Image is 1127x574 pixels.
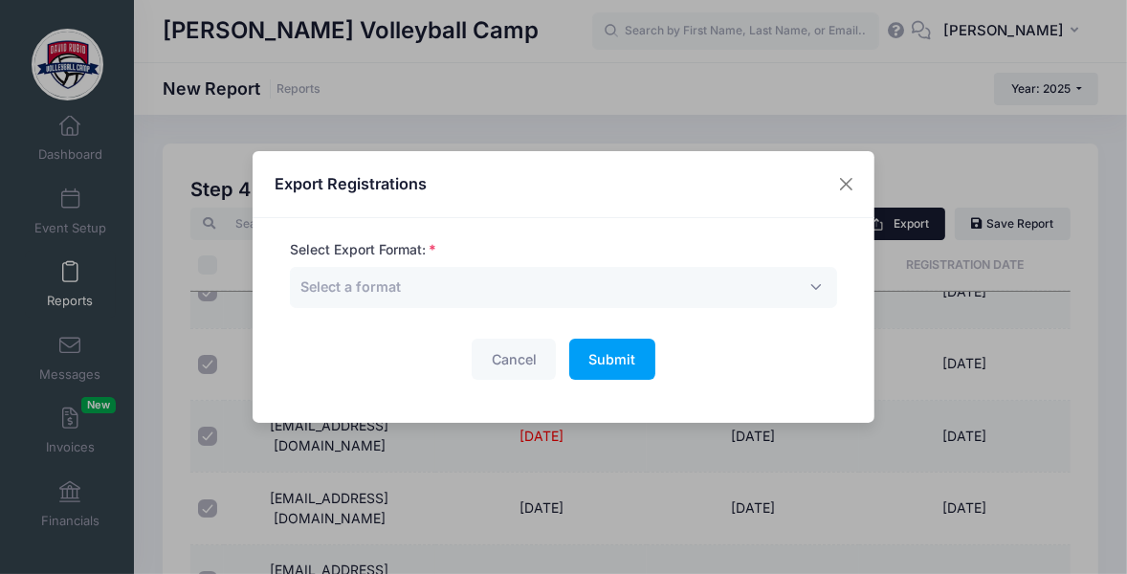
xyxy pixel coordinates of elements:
[290,240,436,260] label: Select Export Format:
[588,351,635,367] span: Submit
[300,278,401,295] span: Select a format
[290,267,837,308] span: Select a format
[300,276,401,297] span: Select a format
[829,167,864,202] button: Close
[275,172,427,195] h4: Export Registrations
[569,339,655,380] button: Submit
[472,339,556,380] button: Cancel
